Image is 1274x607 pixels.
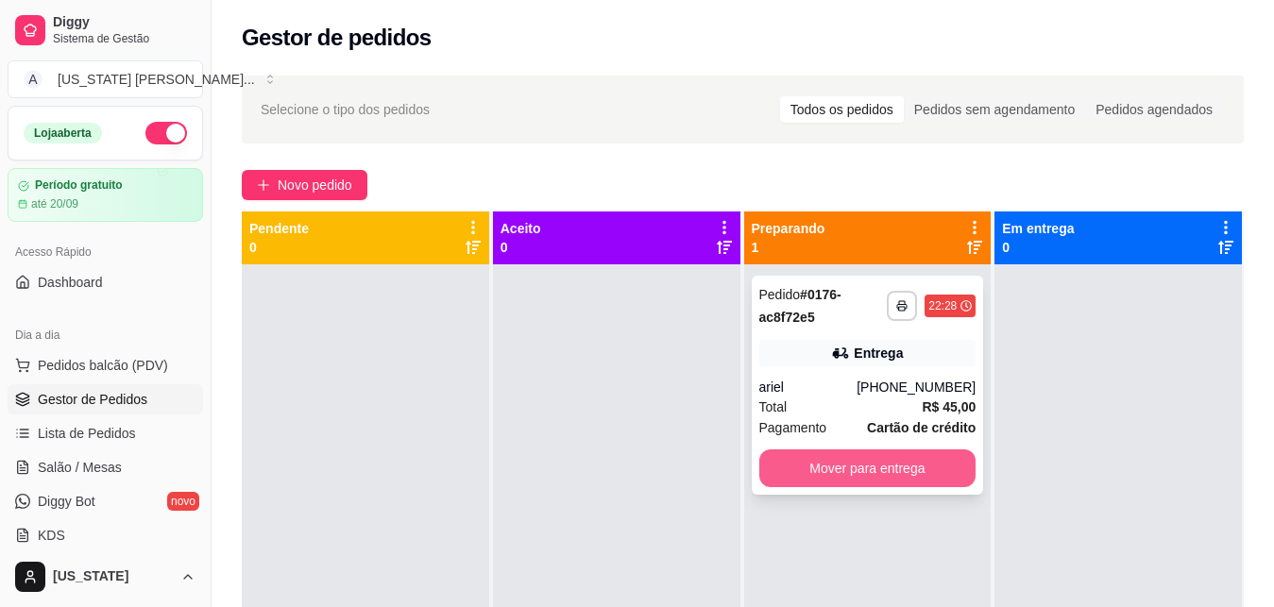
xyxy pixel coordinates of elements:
button: Alterar Status [145,122,187,144]
a: Gestor de Pedidos [8,384,203,414]
div: Entrega [854,344,903,363]
a: Diggy Botnovo [8,486,203,516]
p: 0 [249,238,309,257]
span: Diggy [53,14,195,31]
strong: Cartão de crédito [867,420,976,435]
span: KDS [38,526,65,545]
div: Pedidos sem agendamento [904,96,1085,123]
button: Mover para entrega [759,449,977,487]
span: Pedido [759,287,801,302]
div: Acesso Rápido [8,237,203,267]
div: Todos os pedidos [780,96,904,123]
article: até 20/09 [31,196,78,211]
span: [US_STATE] [53,568,173,585]
a: KDS [8,520,203,550]
a: DiggySistema de Gestão [8,8,203,53]
p: Preparando [752,219,825,238]
strong: # 0176-ac8f72e5 [759,287,841,325]
a: Lista de Pedidos [8,418,203,448]
p: 1 [752,238,825,257]
p: Em entrega [1002,219,1074,238]
button: Pedidos balcão (PDV) [8,350,203,380]
button: Novo pedido [242,170,367,200]
div: Pedidos agendados [1085,96,1223,123]
div: [PHONE_NUMBER] [857,378,976,396]
span: Salão / Mesas [38,458,122,477]
div: [US_STATE] [PERSON_NAME] ... [58,70,255,89]
h2: Gestor de pedidos [242,23,432,53]
button: Select a team [8,60,203,98]
a: Dashboard [8,267,203,297]
span: Selecione o tipo dos pedidos [261,99,430,120]
div: 22:28 [928,298,957,313]
span: A [24,70,42,89]
p: Aceito [501,219,541,238]
span: Gestor de Pedidos [38,390,147,409]
div: Loja aberta [24,123,102,143]
span: Dashboard [38,273,103,292]
div: ariel [759,378,858,396]
span: Pedidos balcão (PDV) [38,356,168,375]
p: Pendente [249,219,309,238]
a: Período gratuitoaté 20/09 [8,168,203,222]
span: Sistema de Gestão [53,31,195,46]
p: 0 [1002,238,1074,257]
article: Período gratuito [35,178,123,193]
span: Pagamento [759,417,827,438]
p: 0 [501,238,541,257]
button: [US_STATE] [8,554,203,599]
span: plus [257,178,270,192]
span: Lista de Pedidos [38,424,136,443]
span: Total [759,396,788,417]
a: Salão / Mesas [8,452,203,482]
span: Diggy Bot [38,492,95,511]
strong: R$ 45,00 [922,399,976,414]
div: Dia a dia [8,320,203,350]
span: Novo pedido [278,175,352,195]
